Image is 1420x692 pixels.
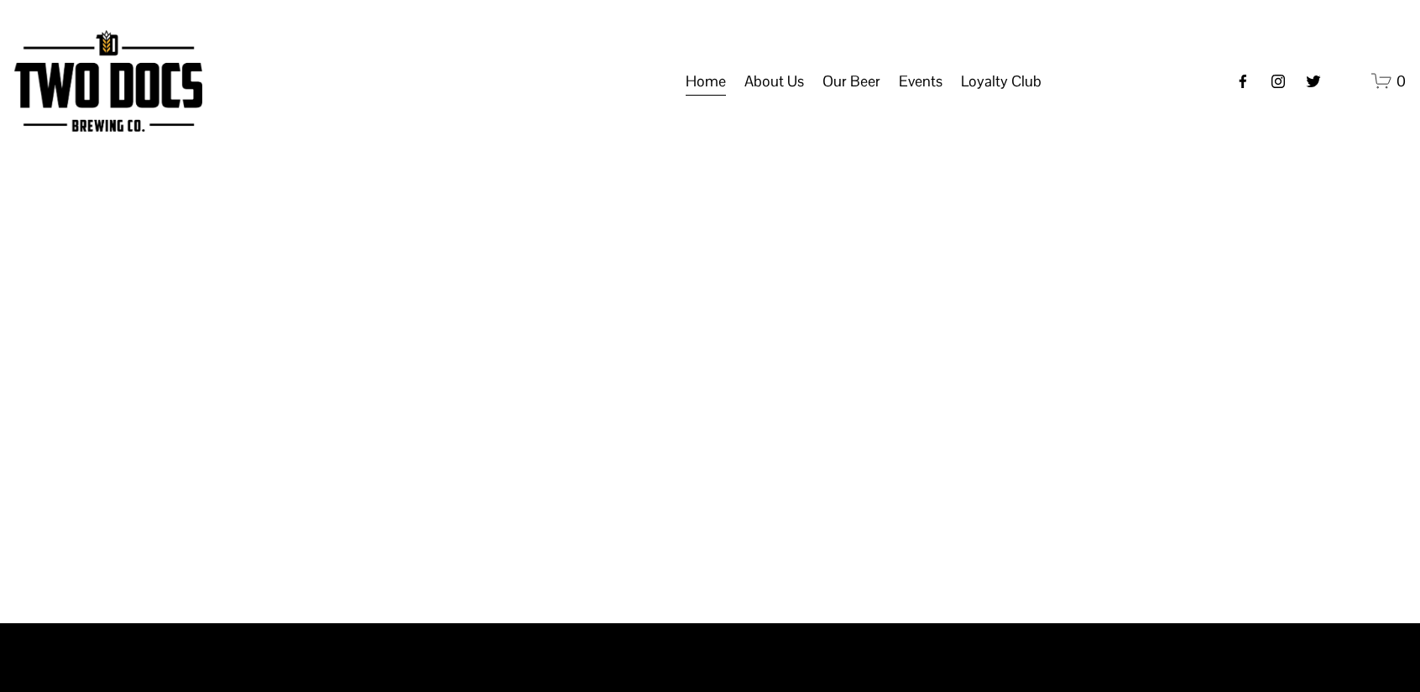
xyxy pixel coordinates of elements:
[14,30,202,132] img: Two Docs Brewing Co.
[961,65,1042,97] a: folder dropdown
[1270,73,1287,90] a: instagram-unauth
[744,67,804,96] span: About Us
[899,65,942,97] a: folder dropdown
[961,67,1042,96] span: Loyalty Club
[1305,73,1322,90] a: twitter-unauth
[123,315,1297,417] h1: Beer is Art.
[822,67,880,96] span: Our Beer
[1371,70,1406,91] a: 0
[1235,73,1251,90] a: Facebook
[686,65,726,97] a: Home
[1397,71,1406,91] span: 0
[744,65,804,97] a: folder dropdown
[899,67,942,96] span: Events
[822,65,880,97] a: folder dropdown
